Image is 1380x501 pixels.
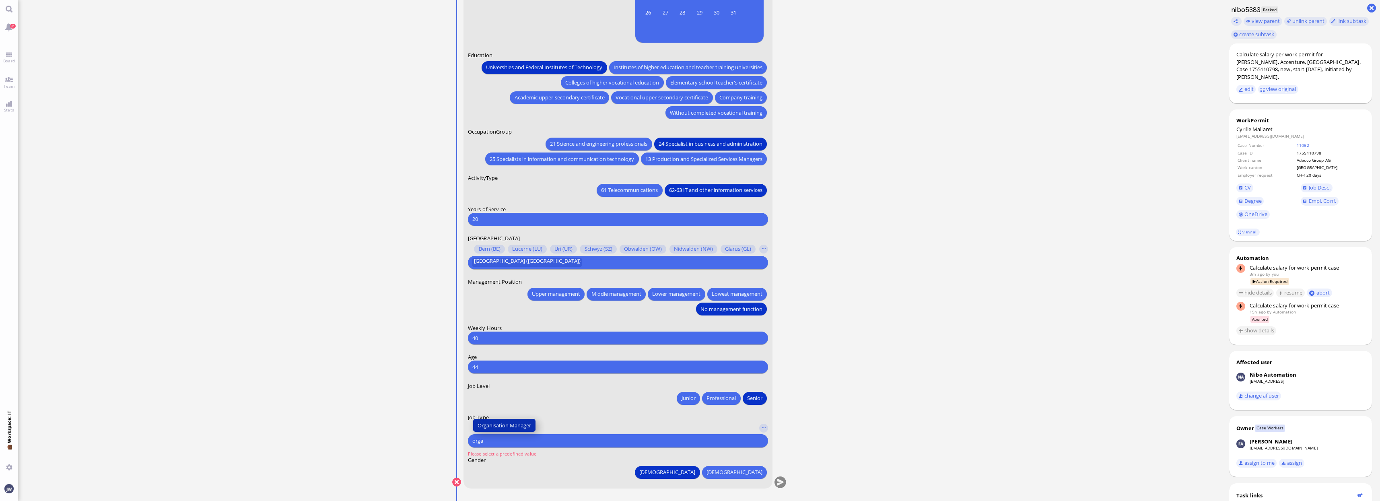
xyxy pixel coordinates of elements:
[1244,197,1262,204] span: Degree
[1237,157,1296,163] td: Client name
[566,78,659,87] span: Colleges of higher vocational education
[712,290,762,298] span: Lowest management
[580,245,617,254] button: Schwyz (SZ)
[1273,309,1296,315] span: automation@bluelakelegal.com
[641,5,656,20] span: 26
[1297,142,1309,148] a: 11062
[1279,459,1304,468] button: assign
[682,394,696,402] span: Junior
[1236,51,1365,80] div: Calculate salary per work permit for [PERSON_NAME], Accenture, [GEOGRAPHIC_DATA]. Case 1755110798...
[1,58,17,64] span: Board
[1250,264,1365,271] div: Calculate salary for work permit case
[726,5,741,20] span: 31
[1296,157,1364,163] td: Adecco Group AG
[1236,85,1256,94] button: edit
[620,245,666,254] button: Obwalden (OW)
[1272,271,1279,277] span: jakob.wendel@bluelakelegal.com
[709,5,724,20] span: 30
[1236,425,1254,432] div: Owner
[1258,85,1298,94] button: view original
[479,246,501,252] span: Bern (BE)
[1236,459,1277,468] button: assign to me
[468,174,498,181] span: ActivityType
[674,246,713,252] span: Nidwalden (NW)
[585,246,612,252] span: Schwyz (SZ)
[508,245,547,254] button: Lucerne (LU)
[1267,309,1271,315] span: by
[527,288,585,301] button: Upper management
[478,421,531,430] span: Organisation Manager
[510,91,609,104] button: Academic upper-secondary certificate
[1231,17,1242,26] button: Copy ticket nibo5383 link to clipboard
[659,140,762,148] span: 24 Specialist in business and administration
[657,4,674,21] button: January 27, 1981
[1309,197,1336,204] span: Empl. Conf.
[4,484,13,493] img: You
[1244,17,1282,26] button: view parent
[473,419,536,432] button: Organisation Manager
[1357,493,1363,498] button: Show flow diagram
[674,4,691,21] button: January 28, 1981
[1276,289,1305,297] button: resume
[1236,373,1245,381] img: Nibo Automation
[614,63,762,72] span: Institutes of higher education and teacher training universities
[546,138,652,151] button: 21 Science and engineering professionals
[1337,17,1367,25] span: link subtask
[532,290,580,298] span: Upper management
[468,382,490,390] span: Job Level
[1236,439,1245,448] img: Fabienne Arslan
[677,392,700,405] button: Junior
[1229,5,1261,14] h1: nibo5383
[1250,309,1266,315] span: 15h ago
[1250,316,1270,323] span: Aborted
[1236,492,1355,499] div: Task links
[1236,197,1264,206] a: Degree
[1236,229,1259,235] a: view all
[706,468,762,476] span: [DEMOGRAPHIC_DATA]
[721,245,756,254] button: Glarus (GL)
[1250,278,1289,285] span: Action Required
[1261,6,1279,13] span: Parked
[696,303,767,315] button: No management function
[675,5,690,20] span: 28
[653,290,701,298] span: Lower management
[1255,425,1285,431] span: Case Workers
[468,324,502,332] span: Weekly Hours
[561,76,663,89] button: Colleges of higher vocational education
[1307,289,1332,297] button: abort
[452,478,461,487] button: Cancel
[1250,378,1284,384] a: [EMAIL_ADDRESS]
[616,93,709,102] span: Vocational upper-secondary certificate
[482,61,607,74] button: Universities and Federal Institutes of Technology
[707,394,736,402] span: Professional
[1266,271,1270,277] span: by
[1236,254,1365,262] div: Automation
[591,290,641,298] span: Middle management
[485,153,639,165] button: 25 Specialists in information and communication technology
[554,246,573,252] span: Uri (UR)
[550,140,648,148] span: 21 Science and engineering professionals
[1237,142,1296,148] td: Case Number
[708,4,725,21] button: January 30, 1981
[747,394,762,402] span: Senior
[670,78,762,87] span: Elementary school teacher's certificate
[1250,445,1318,451] a: [EMAIL_ADDRESS][DOMAIN_NAME]
[587,288,646,301] button: Middle management
[719,93,762,102] span: Company training
[2,83,17,89] span: Team
[1252,126,1273,133] span: Mallaret
[666,76,767,89] button: Elementary school teacher's certificate
[597,184,662,197] button: 61 Telecommunications
[715,91,767,104] button: Company training
[6,443,12,461] span: 💼 Workspace: IT
[1237,164,1296,171] td: Work canton
[601,186,658,194] span: 61 Telecommunications
[1236,126,1251,133] span: Cyrille
[468,52,492,59] span: Education
[468,128,512,135] span: OccupationGroup
[1250,302,1365,309] div: Calculate salary for work permit case
[645,155,762,163] span: 13 Production and Specialized Services Managers
[1236,183,1253,192] a: CV
[665,184,767,197] button: 62-63 IT and other information services
[1296,172,1364,178] td: CH-120 days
